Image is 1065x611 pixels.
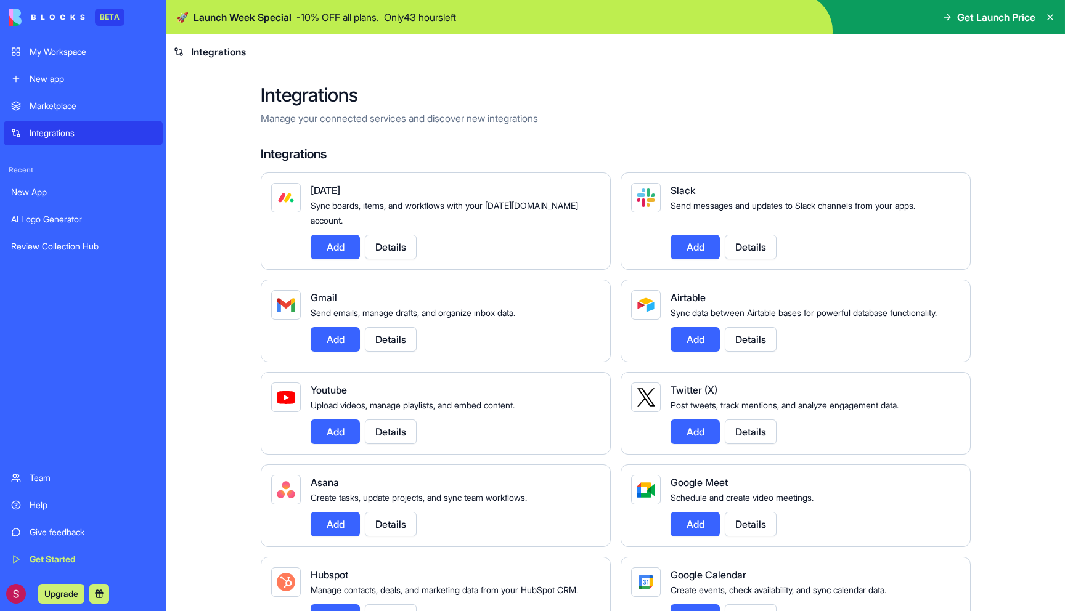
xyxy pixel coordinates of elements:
a: New app [4,67,163,91]
div: Give feedback [30,526,155,538]
a: Team [4,466,163,490]
a: Review Collection Hub [4,234,163,259]
span: Google Calendar [671,569,746,581]
button: Details [725,419,777,444]
span: Gmail [311,291,337,304]
a: Give feedback [4,520,163,544]
p: - 10 % OFF all plans. [296,10,379,25]
button: Details [365,235,417,259]
div: Team [30,472,155,484]
div: Integrations [30,127,155,139]
div: BETA [95,9,124,26]
a: Marketplace [4,94,163,118]
a: Get Started [4,547,163,572]
button: Add [671,327,720,352]
div: My Workspace [30,46,155,58]
h4: Integrations [261,145,971,163]
span: [DATE] [311,184,340,196]
span: Asana [311,476,339,488]
a: Help [4,493,163,517]
button: Add [311,419,360,444]
button: Add [671,512,720,536]
div: Get Started [30,553,155,565]
button: Details [365,512,417,536]
span: Send emails, manage drafts, and organize inbox data. [311,307,515,318]
div: Review Collection Hub [11,240,155,253]
span: Sync boards, items, and workflows with your [DATE][DOMAIN_NAME] account. [311,200,578,225]
span: Send messages and updates to Slack channels from your apps. [671,200,915,211]
img: ACg8ocK4cxdBz9mQFl5YZLVYqlKgJFFcMla_cc61-rmpYwV-wWXQ=s96-c [6,584,26,604]
button: Add [671,235,720,259]
h2: Integrations [261,84,971,106]
div: Help [30,499,155,511]
span: Twitter (X) [671,384,717,396]
a: Upgrade [38,587,84,599]
span: Airtable [671,291,706,304]
p: Manage your connected services and discover new integrations [261,111,971,126]
button: Details [725,327,777,352]
a: Integrations [4,121,163,145]
span: Sync data between Airtable bases for powerful database functionality. [671,307,937,318]
a: AI Logo Generator [4,207,163,232]
p: Only 43 hours left [384,10,456,25]
span: Manage contacts, deals, and marketing data from your HubSpot CRM. [311,585,578,595]
button: Details [725,235,777,259]
span: Google Meet [671,476,728,488]
span: Get Launch Price [957,10,1035,25]
span: Create events, check availability, and sync calendar data. [671,585,886,595]
span: Youtube [311,384,347,396]
span: Hubspot [311,569,348,581]
button: Details [365,419,417,444]
button: Upgrade [38,584,84,604]
button: Details [725,512,777,536]
div: New app [30,73,155,85]
button: Add [671,419,720,444]
a: BETA [9,9,124,26]
button: Add [311,235,360,259]
span: Launch Week Special [194,10,292,25]
span: Recent [4,165,163,175]
span: Upload videos, manage playlists, and embed content. [311,400,515,410]
span: Post tweets, track mentions, and analyze engagement data. [671,400,899,410]
a: My Workspace [4,39,163,64]
div: New App [11,186,155,198]
span: Slack [671,184,695,196]
button: Details [365,327,417,352]
div: Marketplace [30,100,155,112]
div: AI Logo Generator [11,213,155,225]
img: logo [9,9,85,26]
a: New App [4,180,163,204]
span: 🚀 [176,10,189,25]
button: Add [311,327,360,352]
button: Add [311,512,360,536]
span: Schedule and create video meetings. [671,492,814,503]
span: Create tasks, update projects, and sync team workflows. [311,492,527,503]
span: Integrations [191,44,246,59]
